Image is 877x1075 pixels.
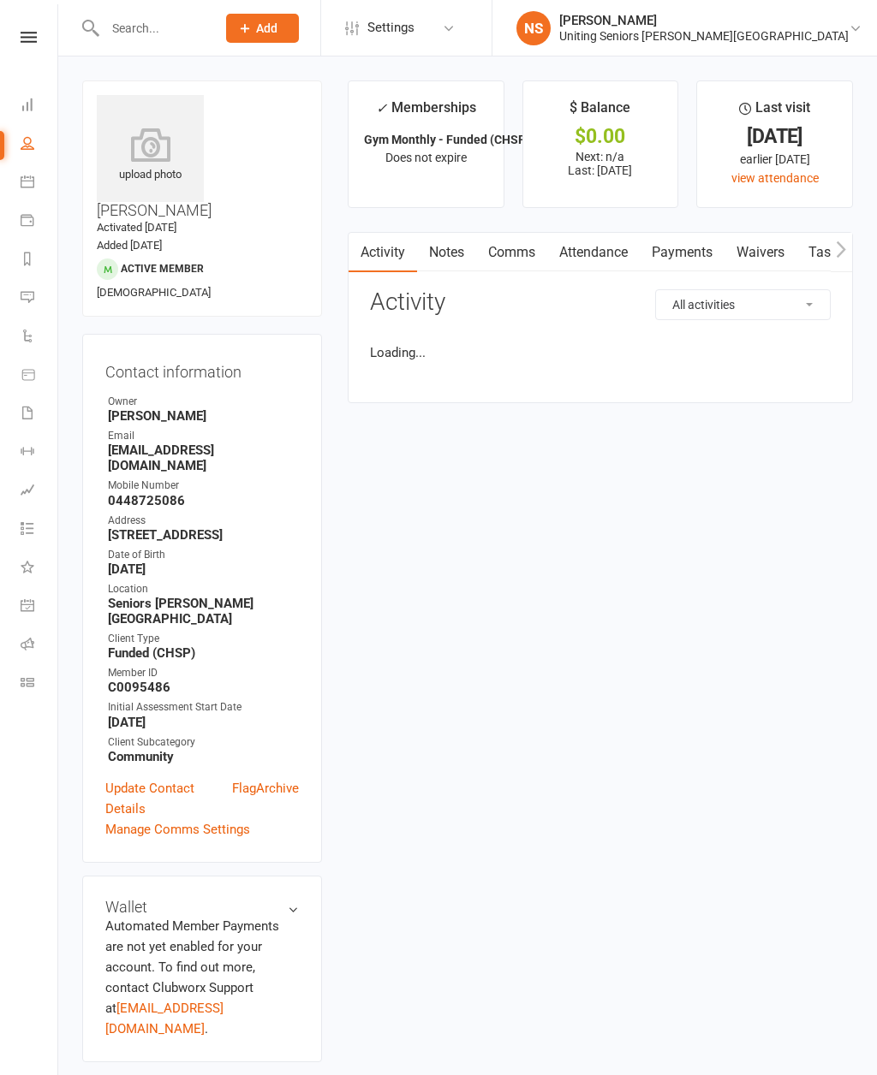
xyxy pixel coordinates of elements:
div: Owner [108,394,299,410]
a: Attendance [547,233,640,272]
a: Flag [232,778,256,819]
a: [EMAIL_ADDRESS][DOMAIN_NAME] [105,1001,224,1036]
time: Activated [DATE] [97,221,176,234]
a: Calendar [21,164,59,203]
strong: [DATE] [108,561,299,577]
div: Client Subcategory [108,734,299,751]
a: People [21,126,59,164]
a: Comms [476,233,547,272]
div: Email [108,428,299,444]
span: Active member [121,263,204,275]
h3: Activity [370,289,831,316]
a: Assessments [21,472,59,511]
a: Archive [256,778,299,819]
p: Next: n/a Last: [DATE] [539,150,663,177]
strong: 0448725086 [108,493,299,508]
li: Loading... [370,342,831,363]
a: Class kiosk mode [21,665,59,704]
span: Does not expire [385,151,467,164]
a: Payments [21,203,59,241]
div: Last visit [739,97,810,128]
div: upload photo [97,128,204,184]
div: Location [108,581,299,597]
a: Reports [21,241,59,280]
time: Added [DATE] [97,239,162,252]
strong: Seniors [PERSON_NAME][GEOGRAPHIC_DATA] [108,596,299,627]
div: Memberships [376,97,476,128]
span: [DEMOGRAPHIC_DATA] [97,286,211,299]
span: Add [256,21,277,35]
a: What's New [21,549,59,588]
strong: Funded (CHSP) [108,645,299,661]
i: ✓ [376,100,387,116]
a: Product Sales [21,357,59,395]
strong: [DATE] [108,715,299,730]
div: NS [516,11,551,45]
no-payment-system: Automated Member Payments are not yet enabled for your account. To find out more, contact Clubwor... [105,918,279,1036]
a: view attendance [731,171,819,185]
a: Roll call kiosk mode [21,627,59,665]
a: Notes [417,233,476,272]
a: Activity [349,233,417,272]
span: Settings [367,9,415,47]
a: Dashboard [21,87,59,126]
div: Member ID [108,665,299,681]
strong: Community [108,749,299,764]
h3: Wallet [105,899,299,916]
a: Tasks [796,233,856,272]
div: Mobile Number [108,478,299,494]
div: $ Balance [570,97,630,128]
div: Date of Birth [108,547,299,563]
strong: [STREET_ADDRESS] [108,527,299,543]
h3: [PERSON_NAME] [97,95,307,219]
div: [PERSON_NAME] [559,13,849,28]
h3: Contact information [105,357,299,381]
a: Payments [640,233,725,272]
a: Waivers [725,233,796,272]
div: [DATE] [713,128,837,146]
a: Update Contact Details [105,778,232,819]
strong: [EMAIL_ADDRESS][DOMAIN_NAME] [108,442,299,473]
strong: Gym Monthly - Funded (CHSP) [364,133,530,146]
strong: C0095486 [108,680,299,695]
div: Uniting Seniors [PERSON_NAME][GEOGRAPHIC_DATA] [559,28,849,44]
div: Client Type [108,631,299,647]
input: Search... [99,16,204,40]
a: General attendance kiosk mode [21,588,59,627]
strong: [PERSON_NAME] [108,408,299,424]
div: $0.00 [539,128,663,146]
a: Manage Comms Settings [105,819,250,840]
div: Initial Assessment Start Date [108,699,299,716]
button: Add [226,14,299,43]
div: Address [108,513,299,529]
div: earlier [DATE] [713,150,837,169]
